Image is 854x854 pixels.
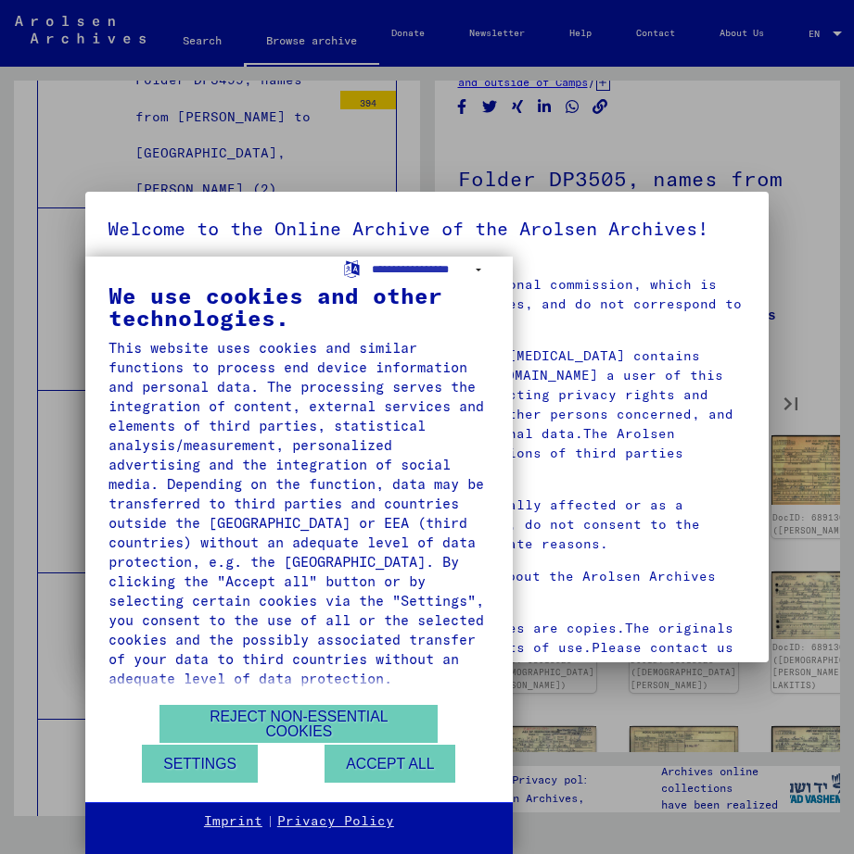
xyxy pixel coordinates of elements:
[204,812,262,831] a: Imprint
[277,812,394,831] a: Privacy Policy
[159,705,438,743] button: Reject non-essential cookies
[142,745,258,783] button: Settings
[325,745,455,783] button: Accept all
[108,338,490,688] div: This website uses cookies and similar functions to process end device information and personal da...
[108,284,490,329] div: We use cookies and other technologies.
